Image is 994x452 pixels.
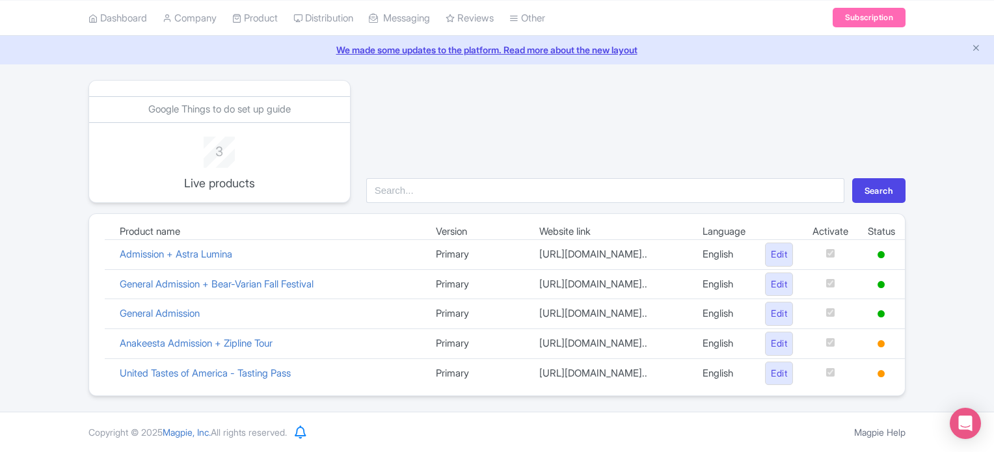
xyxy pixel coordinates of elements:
[693,269,755,299] td: English
[971,42,981,57] button: Close announcement
[693,224,755,240] td: Language
[693,328,755,358] td: English
[110,224,426,240] td: Product name
[530,269,693,299] td: [URL][DOMAIN_NAME]..
[120,278,314,290] a: General Admission + Bear-Varian Fall Festival
[166,174,273,192] p: Live products
[120,337,273,349] a: Anakeesta Admission + Zipline Tour
[166,137,273,161] div: 3
[120,307,200,319] a: General Admission
[148,103,291,115] a: Google Things to do set up guide
[426,269,530,299] td: Primary
[950,408,981,439] div: Open Intercom Messenger
[765,362,793,386] a: Edit
[693,358,755,388] td: English
[120,367,291,379] a: United Tastes of America - Tasting Pass
[81,425,295,439] div: Copyright © 2025 All rights reserved.
[765,273,793,297] a: Edit
[530,328,693,358] td: [URL][DOMAIN_NAME]..
[426,240,530,270] td: Primary
[530,358,693,388] td: [URL][DOMAIN_NAME]..
[693,240,755,270] td: English
[426,224,530,240] td: Version
[426,328,530,358] td: Primary
[854,427,906,438] a: Magpie Help
[8,43,986,57] a: We made some updates to the platform. Read more about the new layout
[366,178,844,203] input: Search...
[120,248,232,260] a: Admission + Astra Lumina
[693,299,755,329] td: English
[858,224,905,240] td: Status
[765,302,793,326] a: Edit
[803,224,858,240] td: Activate
[426,358,530,388] td: Primary
[530,224,693,240] td: Website link
[530,299,693,329] td: [URL][DOMAIN_NAME]..
[163,427,211,438] span: Magpie, Inc.
[765,332,793,356] a: Edit
[852,178,906,203] button: Search
[426,299,530,329] td: Primary
[530,240,693,270] td: [URL][DOMAIN_NAME]..
[765,243,793,267] a: Edit
[833,8,906,27] a: Subscription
